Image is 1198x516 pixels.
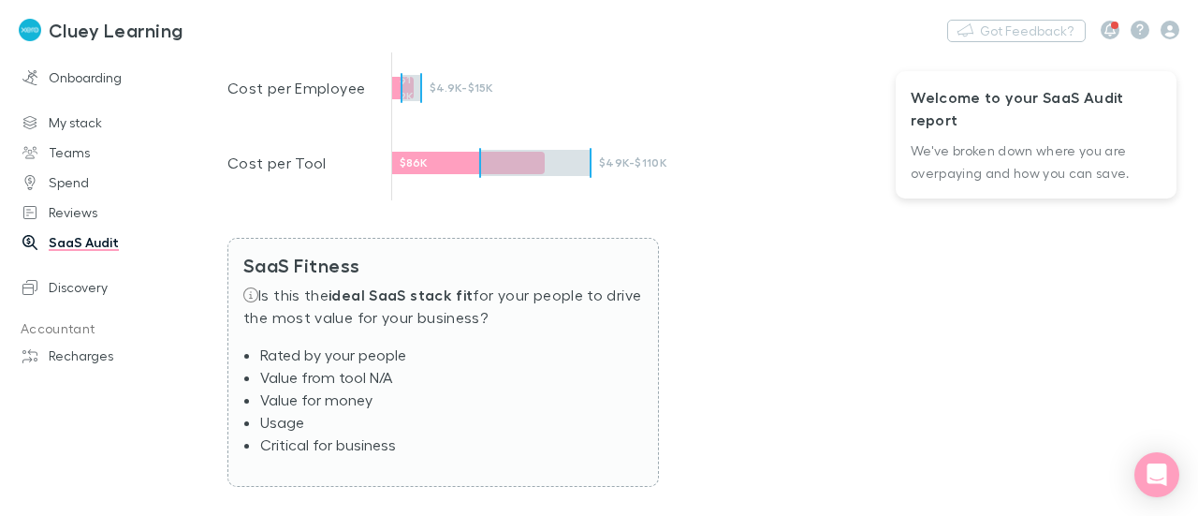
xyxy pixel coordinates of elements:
li: Rated by your people [260,344,643,366]
li: Value for money [260,389,643,411]
p: Cost per Tool [227,152,391,174]
a: Discovery [4,273,238,302]
span: We've broken down where you are overpaying and how you can save. [911,142,1129,181]
a: My stack [4,108,238,138]
h3: Cluey Learning [49,19,183,41]
a: Spend [4,168,238,198]
p: Is this the for your people to drive the most value for your business? [243,284,643,329]
strong: Welcome to your SaaS Audit report [911,88,1124,129]
h3: SaaS Fitness [243,254,643,276]
p: $49K - $110K [599,157,679,169]
a: Teams [4,138,238,168]
a: Recharges [4,341,238,371]
li: Usage [260,411,643,434]
a: Onboarding [4,63,238,93]
p: $4.9K - $15K [430,82,510,94]
button: Got Feedback? [947,20,1086,42]
img: Cluey Learning's Logo [19,19,41,41]
div: $12K [392,77,414,99]
a: SaaS Audit [4,228,238,258]
p: Accountant [4,317,238,341]
div: $86K [392,152,545,174]
a: Reviews [4,198,238,228]
p: Cost per Employee [227,77,391,99]
li: Value from tool N/A [260,366,643,389]
strong: ideal SaaS stack fit [329,286,473,304]
div: Open Intercom Messenger [1134,452,1179,497]
a: Cluey Learning [7,7,194,52]
li: Critical for business [260,434,643,456]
